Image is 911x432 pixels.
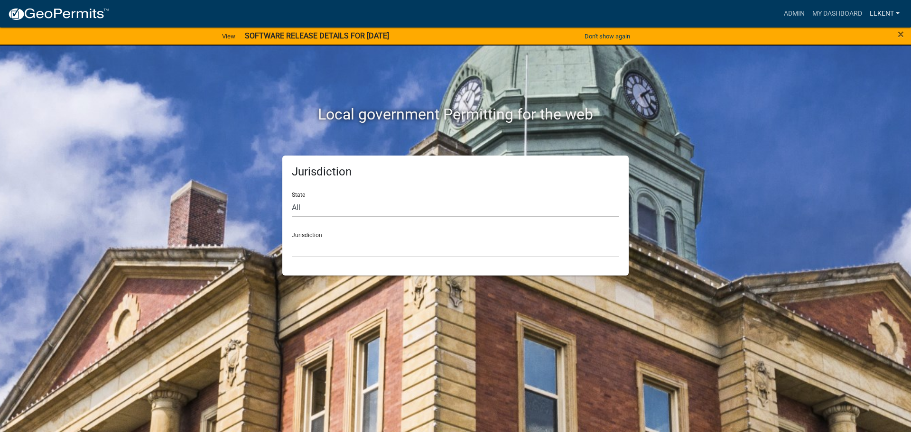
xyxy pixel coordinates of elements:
span: × [898,28,904,41]
button: Don't show again [581,28,634,44]
button: Close [898,28,904,40]
a: My Dashboard [809,5,866,23]
a: llkent [866,5,903,23]
h2: Local government Permitting for the web [192,105,719,123]
h5: Jurisdiction [292,165,619,179]
a: View [218,28,239,44]
strong: SOFTWARE RELEASE DETAILS FOR [DATE] [245,31,389,40]
a: Admin [780,5,809,23]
